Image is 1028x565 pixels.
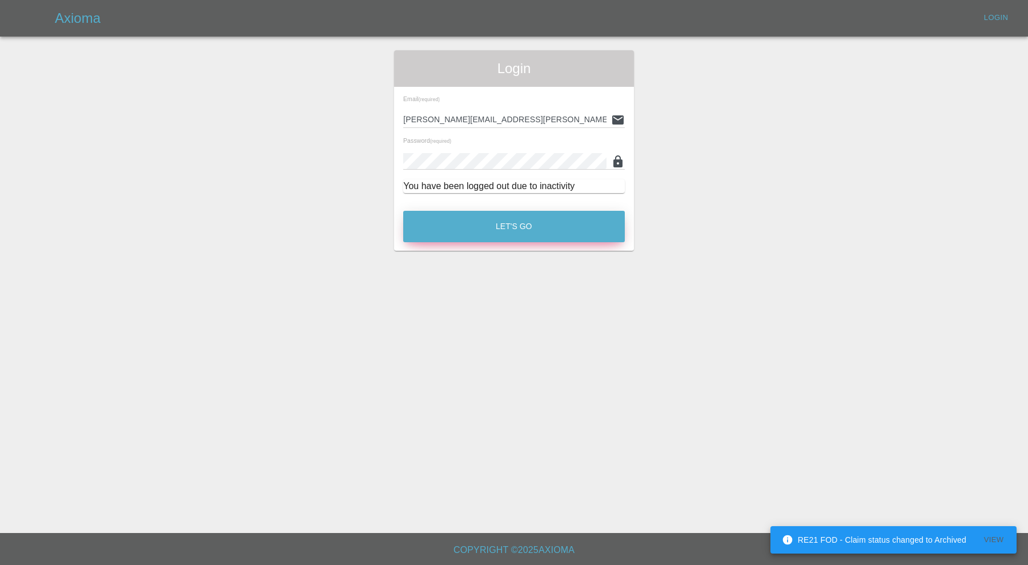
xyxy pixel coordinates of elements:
[782,530,966,550] div: RE21 FOD - Claim status changed to Archived
[975,531,1012,549] button: View
[55,9,101,27] h5: Axioma
[403,211,625,242] button: Let's Go
[403,179,625,193] div: You have been logged out due to inactivity
[403,95,440,102] span: Email
[403,137,451,144] span: Password
[403,59,625,78] span: Login
[9,542,1019,558] h6: Copyright © 2025 Axioma
[430,139,451,144] small: (required)
[978,9,1014,27] a: Login
[419,97,440,102] small: (required)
